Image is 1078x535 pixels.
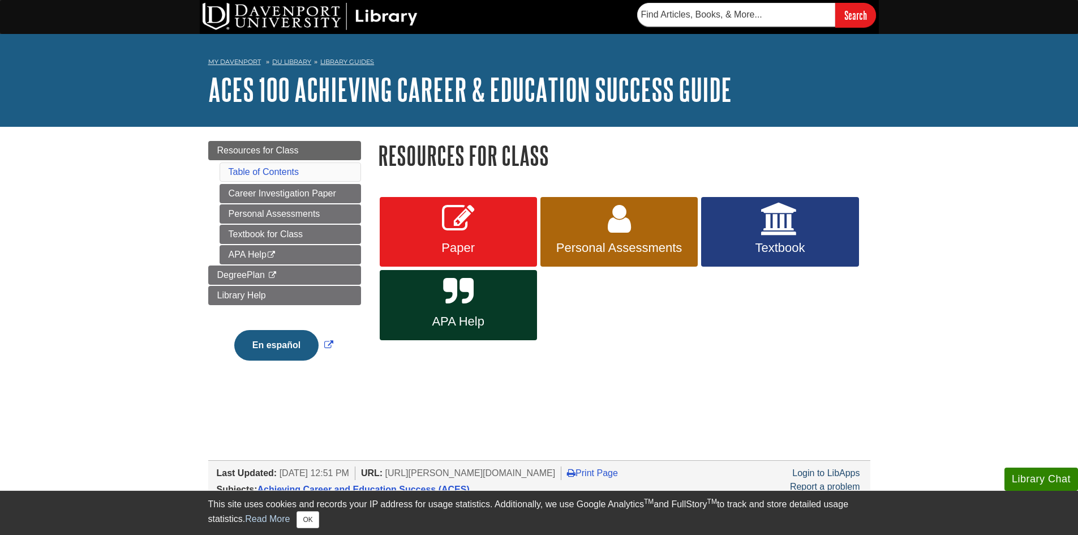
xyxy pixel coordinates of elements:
[637,3,876,27] form: Searches DU Library's articles, books, and more
[792,468,860,478] a: Login to LibApps
[380,197,537,267] a: Paper
[267,251,276,259] i: This link opens in a new window
[217,485,257,494] span: Subjects:
[208,72,732,107] a: ACES 100 Achieving Career & Education Success Guide
[220,225,361,244] a: Textbook for Class
[208,266,361,285] a: DegreePlan
[385,468,556,478] span: [URL][PERSON_NAME][DOMAIN_NAME]
[388,314,529,329] span: APA Help
[234,330,319,361] button: En español
[790,482,860,491] a: Report a problem
[208,286,361,305] a: Library Help
[217,290,266,300] span: Library Help
[208,54,870,72] nav: breadcrumb
[835,3,876,27] input: Search
[378,141,870,170] h1: Resources for Class
[208,141,361,160] a: Resources for Class
[297,511,319,528] button: Close
[220,184,361,203] a: Career Investigation Paper
[208,141,361,380] div: Guide Page Menu
[1004,468,1078,491] button: Library Chat
[217,145,299,155] span: Resources for Class
[217,270,265,280] span: DegreePlan
[208,498,870,528] div: This site uses cookies and records your IP address for usage statistics. Additionally, we use Goo...
[361,468,383,478] span: URL:
[257,485,470,494] a: Achieving Career and Education Success (ACES)
[229,167,299,177] a: Table of Contents
[567,468,575,477] i: Print Page
[637,3,835,27] input: Find Articles, Books, & More...
[549,241,689,255] span: Personal Assessments
[388,241,529,255] span: Paper
[272,58,311,66] a: DU Library
[245,514,290,524] a: Read More
[280,468,349,478] span: [DATE] 12:51 PM
[217,468,277,478] span: Last Updated:
[231,340,336,350] a: Link opens in new window
[320,58,374,66] a: Library Guides
[644,498,654,506] sup: TM
[208,57,261,67] a: My Davenport
[220,245,361,264] a: APA Help
[203,3,418,30] img: DU Library
[380,270,537,340] a: APA Help
[710,241,850,255] span: Textbook
[701,197,858,267] a: Textbook
[567,468,618,478] a: Print Page
[540,197,698,267] a: Personal Assessments
[220,204,361,224] a: Personal Assessments
[267,272,277,279] i: This link opens in a new window
[707,498,717,506] sup: TM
